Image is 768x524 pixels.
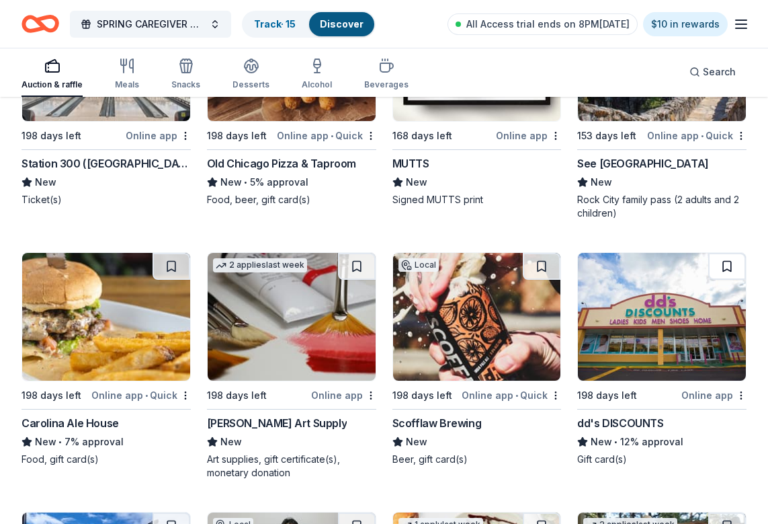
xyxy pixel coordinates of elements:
a: Image for Carolina Ale House198 days leftOnline app•QuickCarolina Ale HouseNew•7% approvalFood, g... [22,252,191,466]
div: Online app [126,127,191,144]
img: Image for Scofflaw Brewing [393,253,561,381]
span: Search [703,64,736,80]
span: • [58,437,62,447]
button: SPRING CAREGIVER SUPPORT [70,11,231,38]
div: Old Chicago Pizza & Taproom [207,155,356,172]
div: Scofflaw Brewing [392,415,482,431]
div: 153 days left [577,128,636,144]
div: Food, gift card(s) [22,453,191,466]
div: 198 days left [392,387,452,404]
div: Online app Quick [91,387,191,404]
div: Desserts [232,79,269,90]
div: 2 applies last week [213,258,307,272]
div: Snacks [171,79,200,90]
div: Art supplies, gift certificate(s), monetary donation [207,453,376,480]
button: Alcohol [302,52,332,97]
div: 7% approval [22,434,191,450]
div: Station 300 ([GEOGRAPHIC_DATA]) [22,155,191,172]
div: [PERSON_NAME] Art Supply [207,415,347,431]
div: Ticket(s) [22,193,191,207]
div: Auction & raffle [22,79,83,90]
div: Online app Quick [647,127,746,144]
a: Discover [320,18,364,30]
span: • [701,130,703,141]
div: 198 days left [22,387,81,404]
div: Online app Quick [462,387,561,404]
span: • [615,437,618,447]
div: 5% approval [207,174,376,190]
span: New [220,434,242,450]
a: Image for Scofflaw BrewingLocal198 days leftOnline app•QuickScofflaw BrewingNewBeer, gift card(s) [392,252,562,466]
div: Signed MUTTS print [392,193,562,207]
button: Desserts [232,52,269,97]
div: 12% approval [577,434,746,450]
span: • [331,130,333,141]
div: Local [398,258,439,272]
div: Meals [115,79,139,90]
span: All Access trial ends on 8PM[DATE] [466,16,630,32]
button: Meals [115,52,139,97]
div: Rock City family pass (2 adults and 2 children) [577,193,746,220]
div: Beverages [364,79,409,90]
div: Online app Quick [277,127,376,144]
span: New [35,174,56,190]
div: 198 days left [207,128,267,144]
div: 168 days left [392,128,452,144]
div: MUTTS [392,155,429,172]
button: Snacks [171,52,200,97]
a: Home [22,8,59,40]
button: Track· 15Discover [242,11,376,38]
div: Beer, gift card(s) [392,453,562,466]
a: Image for dd's DISCOUNTS198 days leftOnline appdd's DISCOUNTSNew•12% approvalGift card(s) [577,252,746,466]
span: New [591,434,612,450]
div: Food, beer, gift card(s) [207,193,376,207]
div: Carolina Ale House [22,415,119,431]
span: • [515,390,518,401]
span: • [244,177,247,188]
span: New [406,434,427,450]
img: Image for dd's DISCOUNTS [578,253,746,381]
a: All Access trial ends on 8PM[DATE] [447,13,638,35]
div: 198 days left [207,387,267,404]
div: See [GEOGRAPHIC_DATA] [577,155,709,172]
span: SPRING CAREGIVER SUPPORT [97,16,204,32]
a: Image for Trekell Art Supply2 applieslast week198 days leftOnline app[PERSON_NAME] Art SupplyNewA... [207,252,376,480]
div: Online app [681,387,746,404]
img: Image for Trekell Art Supply [208,253,376,381]
span: • [145,390,148,401]
div: 198 days left [577,387,637,404]
span: New [220,174,242,190]
div: Online app [311,387,376,404]
span: New [406,174,427,190]
div: Online app [496,127,561,144]
img: Image for Carolina Ale House [22,253,190,381]
div: 198 days left [22,128,81,144]
button: Auction & raffle [22,52,83,97]
div: dd's DISCOUNTS [577,415,663,431]
a: $10 in rewards [643,12,728,36]
button: Search [679,59,746,85]
a: Track· 15 [254,18,296,30]
span: New [35,434,56,450]
span: New [591,174,612,190]
button: Beverages [364,52,409,97]
div: Alcohol [302,79,332,90]
div: Gift card(s) [577,453,746,466]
